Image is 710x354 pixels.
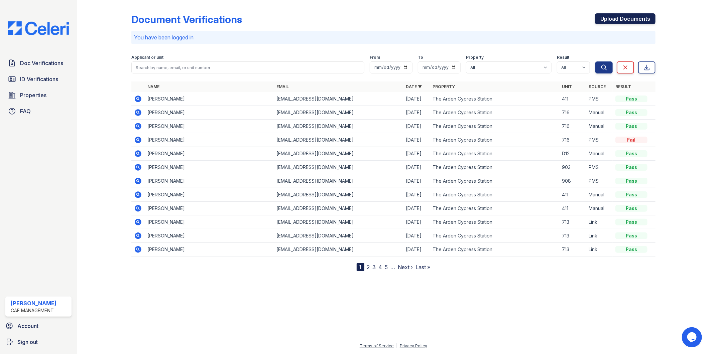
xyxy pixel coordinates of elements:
[615,232,647,239] div: Pass
[589,84,606,89] a: Source
[274,120,403,133] td: [EMAIL_ADDRESS][DOMAIN_NAME]
[615,84,631,89] a: Result
[145,188,274,202] td: [PERSON_NAME]
[403,188,430,202] td: [DATE]
[403,92,430,106] td: [DATE]
[391,263,395,271] span: …
[586,215,613,229] td: Link
[17,338,38,346] span: Sign out
[134,33,653,41] p: You have been logged in
[430,215,559,229] td: The Arden Cypress Station
[559,161,586,174] td: 903
[406,84,422,89] a: Date ▼
[277,84,289,89] a: Email
[586,133,613,147] td: PMS
[274,161,403,174] td: [EMAIL_ADDRESS][DOMAIN_NAME]
[403,229,430,243] td: [DATE]
[20,75,58,83] span: ID Verifications
[400,343,427,348] a: Privacy Policy
[3,335,74,349] a: Sign out
[145,120,274,133] td: [PERSON_NAME]
[396,343,397,348] div: |
[20,107,31,115] span: FAQ
[559,106,586,120] td: 716
[615,109,647,116] div: Pass
[3,319,74,333] a: Account
[559,229,586,243] td: 713
[430,174,559,188] td: The Arden Cypress Station
[403,133,430,147] td: [DATE]
[5,72,72,86] a: ID Verifications
[274,229,403,243] td: [EMAIL_ADDRESS][DOMAIN_NAME]
[586,92,613,106] td: PMS
[416,264,431,271] a: Last »
[274,106,403,120] td: [EMAIL_ADDRESS][DOMAIN_NAME]
[398,264,413,271] a: Next ›
[131,13,242,25] div: Document Verifications
[586,120,613,133] td: Manual
[562,84,572,89] a: Unit
[145,229,274,243] td: [PERSON_NAME]
[559,133,586,147] td: 716
[403,202,430,215] td: [DATE]
[595,13,656,24] a: Upload Documents
[559,202,586,215] td: 411
[418,55,423,60] label: To
[615,150,647,157] div: Pass
[586,229,613,243] td: Link
[430,202,559,215] td: The Arden Cypress Station
[3,21,74,35] img: CE_Logo_Blue-a8612792a0a2168367f1c8372b55b34899dd931a85d93a1a3d3e32e68fde9ad4.png
[615,123,647,130] div: Pass
[586,106,613,120] td: Manual
[430,147,559,161] td: The Arden Cypress Station
[403,161,430,174] td: [DATE]
[615,205,647,212] div: Pass
[145,147,274,161] td: [PERSON_NAME]
[586,202,613,215] td: Manual
[367,264,370,271] a: 2
[379,264,382,271] a: 4
[559,188,586,202] td: 411
[433,84,455,89] a: Property
[5,56,72,70] a: Doc Verifications
[145,133,274,147] td: [PERSON_NAME]
[11,299,56,307] div: [PERSON_NAME]
[430,133,559,147] td: The Arden Cypress Station
[274,174,403,188] td: [EMAIL_ADDRESS][DOMAIN_NAME]
[615,246,647,253] div: Pass
[403,174,430,188] td: [DATE]
[586,161,613,174] td: PMS
[615,164,647,171] div: Pass
[466,55,484,60] label: Property
[586,147,613,161] td: Manual
[145,106,274,120] td: [PERSON_NAME]
[559,147,586,161] td: D12
[430,161,559,174] td: The Arden Cypress Station
[145,174,274,188] td: [PERSON_NAME]
[145,161,274,174] td: [PERSON_NAME]
[586,243,613,256] td: Link
[145,243,274,256] td: [PERSON_NAME]
[430,106,559,120] td: The Arden Cypress Station
[559,120,586,133] td: 716
[615,96,647,102] div: Pass
[145,202,274,215] td: [PERSON_NAME]
[430,92,559,106] td: The Arden Cypress Station
[615,191,647,198] div: Pass
[385,264,388,271] a: 5
[274,92,403,106] td: [EMAIL_ADDRESS][DOMAIN_NAME]
[274,147,403,161] td: [EMAIL_ADDRESS][DOMAIN_NAME]
[615,178,647,184] div: Pass
[147,84,159,89] a: Name
[274,202,403,215] td: [EMAIL_ADDRESS][DOMAIN_NAME]
[559,243,586,256] td: 713
[145,92,274,106] td: [PERSON_NAME]
[403,120,430,133] td: [DATE]
[430,243,559,256] td: The Arden Cypress Station
[403,106,430,120] td: [DATE]
[145,215,274,229] td: [PERSON_NAME]
[430,188,559,202] td: The Arden Cypress Station
[20,59,63,67] span: Doc Verifications
[20,91,46,99] span: Properties
[403,215,430,229] td: [DATE]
